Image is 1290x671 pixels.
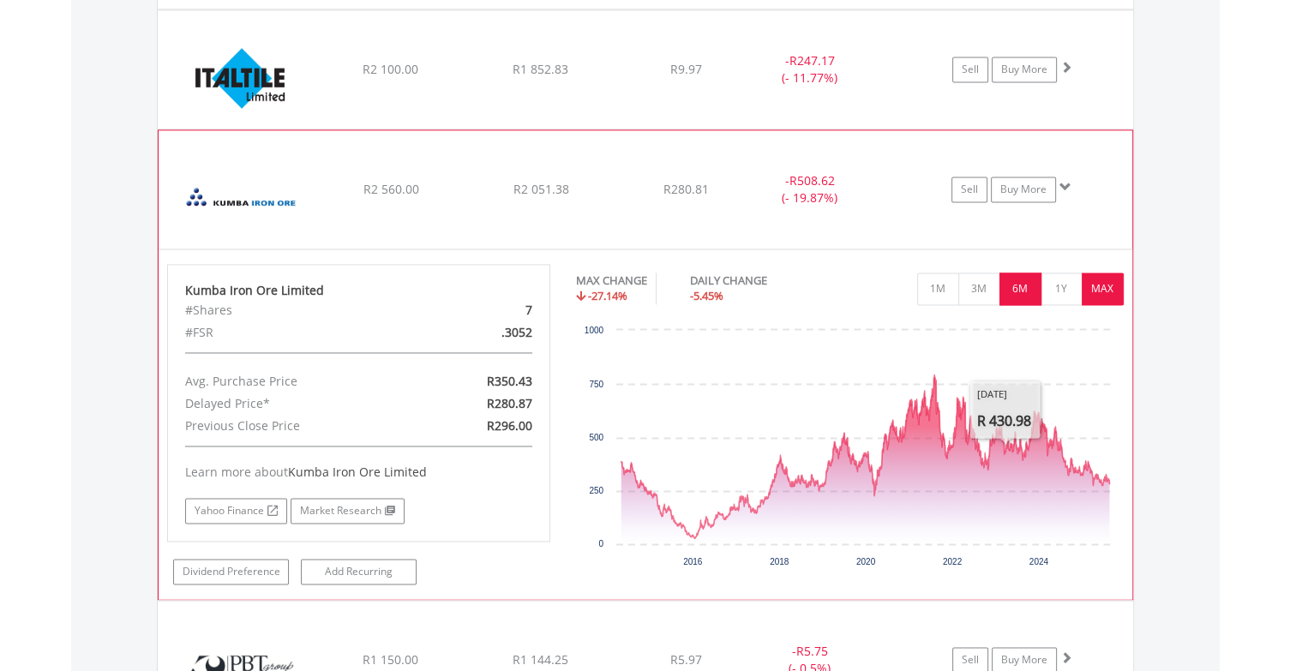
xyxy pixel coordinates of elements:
span: R350.43 [487,373,532,389]
text: 2018 [770,557,789,566]
div: - (- 19.87%) [745,172,873,207]
text: 750 [589,380,603,389]
text: 2024 [1029,557,1049,566]
a: Market Research [291,498,405,524]
div: Learn more about [185,464,533,481]
span: -27.14% [588,288,627,303]
a: Add Recurring [301,559,417,584]
div: .3052 [421,321,545,344]
button: 1Y [1041,273,1083,305]
a: Buy More [991,177,1056,202]
span: R2 560.00 [363,181,418,197]
a: Dividend Preference [173,559,289,584]
div: Delayed Price* [172,392,421,415]
span: R280.87 [487,395,532,411]
div: DAILY CHANGE [690,273,827,289]
svg: Interactive chart [576,321,1123,578]
a: Yahoo Finance [185,498,287,524]
span: R280.81 [663,181,709,197]
button: MAX [1082,273,1124,305]
text: 2016 [683,557,703,566]
a: Sell [951,177,987,202]
span: R5.97 [670,651,702,668]
span: R5.75 [796,643,828,659]
a: Buy More [992,57,1057,82]
text: 1000 [585,326,604,335]
a: Sell [952,57,988,82]
button: 6M [999,273,1041,305]
div: Avg. Purchase Price [172,370,421,392]
text: 500 [589,433,603,442]
button: 3M [958,273,1000,305]
img: EQU.ZA.ITE.png [166,32,314,124]
div: Chart. Highcharts interactive chart. [576,321,1124,578]
div: - (- 11.77%) [746,52,875,87]
span: R296.00 [487,417,532,434]
span: -5.45% [690,288,723,303]
div: #FSR [172,321,421,344]
text: 2022 [943,557,963,566]
span: R1 852.83 [513,61,568,77]
div: Previous Close Price [172,415,421,437]
span: Kumba Iron Ore Limited [288,464,427,480]
span: R1 144.25 [513,651,568,668]
button: 1M [917,273,959,305]
text: 250 [589,486,603,495]
text: 0 [598,539,603,548]
span: R1 150.00 [363,651,418,668]
text: 2020 [856,557,876,566]
span: R9.97 [670,61,702,77]
span: R2 051.38 [513,181,568,197]
div: MAX CHANGE [576,273,647,289]
div: #Shares [172,299,421,321]
span: R2 100.00 [363,61,418,77]
div: 7 [421,299,545,321]
img: EQU.ZA.KIO.png [167,152,315,244]
span: R508.62 [789,172,834,189]
span: R247.17 [789,52,835,69]
div: Kumba Iron Ore Limited [185,282,533,299]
